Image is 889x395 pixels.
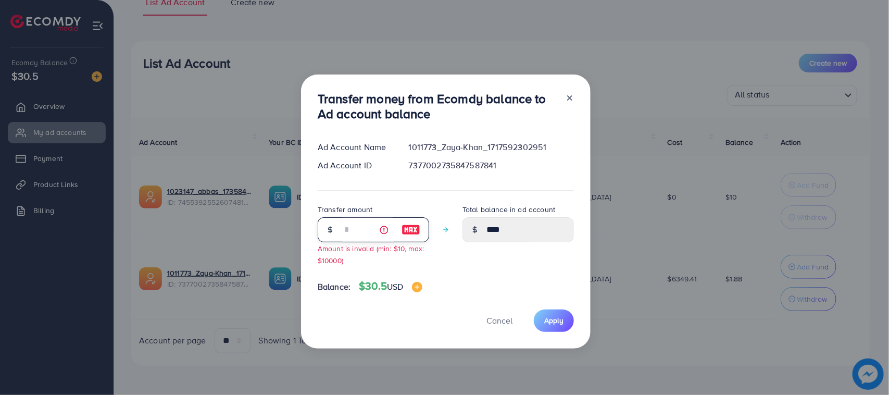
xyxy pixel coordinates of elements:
span: USD [387,281,403,292]
h3: Transfer money from Ecomdy balance to Ad account balance [318,91,557,121]
img: image [412,282,422,292]
img: image [402,224,420,236]
span: Balance: [318,281,350,293]
div: Ad Account Name [309,141,400,153]
button: Apply [534,310,574,332]
small: Amount is invalid (min: $10, max: $10000) [318,243,424,265]
div: 1011773_Zaya-Khan_1717592302951 [400,141,582,153]
div: Ad Account ID [309,159,400,171]
button: Cancel [473,310,525,332]
div: 7377002735847587841 [400,159,582,171]
span: Apply [544,315,564,326]
label: Transfer amount [318,204,372,215]
label: Total balance in ad account [462,204,555,215]
span: Cancel [486,315,512,326]
h4: $30.5 [359,280,422,293]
